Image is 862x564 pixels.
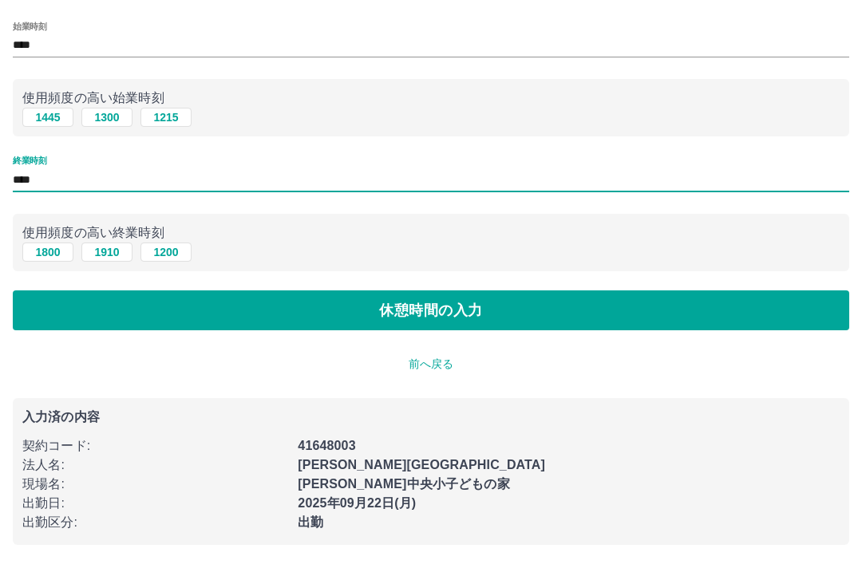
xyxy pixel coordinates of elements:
p: 入力済の内容 [22,411,840,424]
label: 始業時刻 [13,20,46,32]
b: 41648003 [298,439,355,452]
p: 出勤区分 : [22,513,288,532]
p: 契約コード : [22,436,288,456]
p: 現場名 : [22,475,288,494]
b: 出勤 [298,515,323,529]
button: 1215 [140,108,192,127]
p: 使用頻度の高い始業時刻 [22,89,840,108]
p: 法人名 : [22,456,288,475]
button: 1800 [22,243,73,262]
p: 出勤日 : [22,494,288,513]
b: [PERSON_NAME][GEOGRAPHIC_DATA] [298,458,545,471]
b: [PERSON_NAME]中央小子どもの家 [298,477,509,491]
button: 休憩時間の入力 [13,290,849,330]
button: 1445 [22,108,73,127]
label: 終業時刻 [13,155,46,167]
p: 前へ戻る [13,356,849,373]
button: 1200 [140,243,192,262]
button: 1910 [81,243,132,262]
button: 1300 [81,108,132,127]
p: 使用頻度の高い終業時刻 [22,223,840,243]
b: 2025年09月22日(月) [298,496,416,510]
